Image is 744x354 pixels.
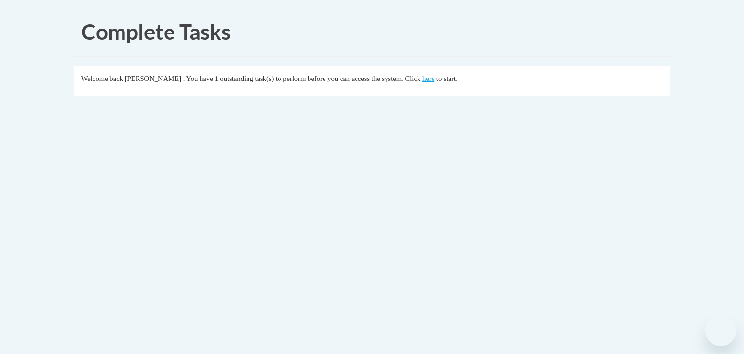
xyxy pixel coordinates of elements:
[220,75,420,82] span: outstanding task(s) to perform before you can access the system. Click
[422,75,434,82] a: here
[125,75,181,82] span: [PERSON_NAME]
[183,75,213,82] span: . You have
[81,75,123,82] span: Welcome back
[705,315,736,346] iframe: Button to launch messaging window
[215,75,218,82] span: 1
[81,19,231,44] span: Complete Tasks
[436,75,458,82] span: to start.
